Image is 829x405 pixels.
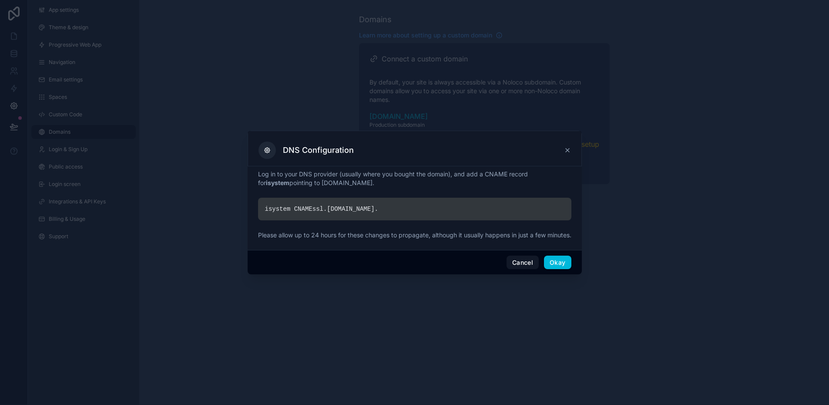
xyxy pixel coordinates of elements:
button: Cancel [507,256,539,270]
p: Please allow up to 24 hours for these changes to propagate, although it usually happens in just a... [258,231,571,240]
button: Okay [544,256,571,270]
strong: isystem [266,179,289,186]
p: Log in to your DNS provider (usually where you bought the domain), and add a CNAME record for poi... [258,170,571,187]
h3: DNS Configuration [283,145,354,155]
div: isystem CNAME ssl. [DOMAIN_NAME] . [258,198,571,220]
